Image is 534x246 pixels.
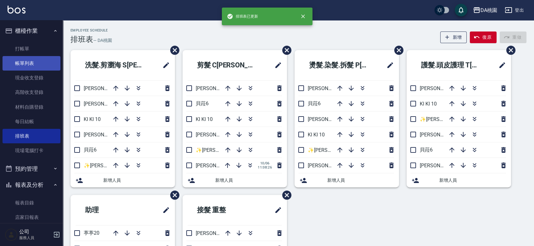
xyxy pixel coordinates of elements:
[196,163,236,169] span: [PERSON_NAME]5
[84,101,124,107] span: [PERSON_NAME]8
[5,228,18,241] img: Person
[383,58,394,73] span: 修改班表的標題
[3,85,60,100] a: 高階收支登錄
[308,132,325,138] span: KI KI 10
[196,100,209,106] span: 貝菈6
[84,163,179,169] span: ✨[PERSON_NAME][PERSON_NAME] ✨16
[188,54,266,77] h2: 剪髮 C[PERSON_NAME]
[3,56,60,71] a: 帳單列表
[3,196,60,210] a: 報表目錄
[196,147,291,153] span: ✨[PERSON_NAME][PERSON_NAME] ✨16
[70,35,93,44] h3: 排班表
[188,199,253,221] h2: 接髮 重整
[271,203,282,218] span: 修改班表的標題
[327,177,394,184] span: 新增人員
[420,163,460,169] span: [PERSON_NAME]3
[227,13,258,20] span: 排班表已更新
[308,147,403,153] span: ✨[PERSON_NAME][PERSON_NAME] ✨16
[76,54,154,77] h2: 洗髮.剪瀏海 S[PERSON_NAME]
[3,71,60,85] a: 現金收支登錄
[76,199,133,221] h2: 助理
[159,58,170,73] span: 修改班表的標題
[3,210,60,225] a: 店家日報表
[3,143,60,158] a: 現場電腦打卡
[84,85,124,91] span: [PERSON_NAME]3
[278,41,292,60] span: 刪除班表
[502,41,516,60] span: 刪除班表
[412,54,490,77] h2: 護髮.頭皮護理 T[PERSON_NAME]
[84,132,124,138] span: [PERSON_NAME]5
[70,173,175,187] div: 新增人員
[295,173,399,187] div: 新增人員
[407,173,511,187] div: 新增人員
[420,101,437,107] span: KI KI 10
[3,177,60,193] button: 報表及分析
[183,173,287,187] div: 新增人員
[420,132,460,138] span: [PERSON_NAME]8
[308,85,348,91] span: [PERSON_NAME]3
[296,9,310,23] button: close
[70,28,112,32] h2: Employee Schedule
[3,23,60,39] button: 櫃檯作業
[455,4,467,16] button: save
[502,4,526,16] button: 登出
[308,116,348,122] span: [PERSON_NAME]5
[300,54,378,77] h2: 燙髮.染髮.拆髮 P[PERSON_NAME]
[84,230,99,236] span: 葶葶20
[93,37,112,44] h6: — DA桃園
[470,4,500,17] button: DA桃園
[166,41,180,60] span: 刪除班表
[390,41,404,60] span: 刪除班表
[420,116,515,122] span: ✨[PERSON_NAME][PERSON_NAME] ✨16
[196,132,236,138] span: [PERSON_NAME]3
[420,147,433,153] span: 貝菈6
[3,114,60,129] a: 每日結帳
[84,116,101,122] span: KI KI 10
[258,165,272,169] span: 11:08:26
[271,58,282,73] span: 修改班表的標題
[278,186,292,204] span: 刪除班表
[84,147,97,153] span: 貝菈6
[8,6,25,14] img: Logo
[258,161,272,165] span: 10/06
[440,31,467,43] button: 新增
[215,177,282,184] span: 新增人員
[3,129,60,143] a: 排班表
[19,235,51,241] p: 服務人員
[308,163,348,169] span: [PERSON_NAME]8
[420,85,460,91] span: [PERSON_NAME]5
[196,85,236,91] span: [PERSON_NAME]8
[166,186,180,204] span: 刪除班表
[470,31,497,43] button: 復原
[19,229,51,235] h5: 公司
[196,116,213,122] span: KI KI 10
[439,177,506,184] span: 新增人員
[481,6,497,14] div: DA桃園
[3,42,60,56] a: 打帳單
[103,177,170,184] span: 新增人員
[3,161,60,177] button: 預約管理
[3,100,60,114] a: 材料自購登錄
[159,203,170,218] span: 修改班表的標題
[308,100,321,106] span: 貝菈6
[495,58,506,73] span: 修改班表的標題
[196,230,236,236] span: [PERSON_NAME]5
